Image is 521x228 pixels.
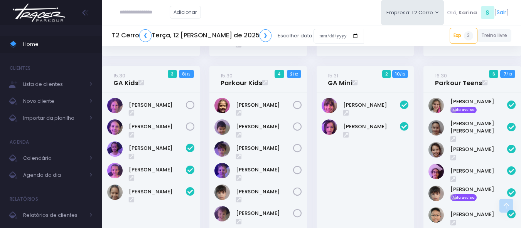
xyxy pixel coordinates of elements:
[236,210,293,217] a: [PERSON_NAME]
[328,72,338,79] small: 15:31
[23,96,85,106] span: Novo cliente
[129,188,186,196] a: [PERSON_NAME]
[214,163,230,178] img: Rafael Pollastri Mantesso
[236,101,293,109] a: [PERSON_NAME]
[170,6,201,18] a: Adicionar
[428,142,444,158] img: Keity Lisa kawabe
[450,167,508,175] a: [PERSON_NAME]
[497,8,506,17] a: Sair
[214,98,230,113] img: Julia Gomes
[322,119,337,135] img: Olívia Martins Gomes
[182,71,185,77] strong: 8
[139,29,152,42] a: ❮
[489,70,498,78] span: 6
[450,146,508,153] a: [PERSON_NAME]
[129,123,186,131] a: [PERSON_NAME]
[428,186,444,201] img: Rafael real amadeo de azevedo
[343,123,400,131] a: [PERSON_NAME]
[112,29,271,42] h5: T2 Cerro Terça, 12 [PERSON_NAME] de 2025
[129,101,186,109] a: [PERSON_NAME]
[428,164,444,179] img: Miguel Aberle Rodrigues
[435,72,482,87] a: 16:30Parkour Teens
[23,79,85,89] span: Lista de clientes
[444,4,511,21] div: [ ]
[236,166,293,174] a: [PERSON_NAME]
[10,60,30,76] h4: Clientes
[464,31,473,40] span: 3
[428,98,444,113] img: Fernanda Real Amadeo de Azevedo
[107,98,123,113] img: Julia Consentino Mantesso
[477,29,512,42] a: Treino livre
[129,166,186,174] a: [PERSON_NAME]
[214,119,230,135] img: Mikael Arina Scudeller
[343,101,400,109] a: [PERSON_NAME]
[221,72,262,87] a: 15:30Parkour Kids
[450,186,508,193] a: [PERSON_NAME]
[112,27,364,45] div: Escolher data:
[328,72,352,87] a: 15:31GA Mini
[10,134,29,150] h4: Agenda
[450,28,477,43] a: Exp3
[23,170,85,180] span: Agenda do dia
[428,120,444,136] img: Kayla Sara kawabe
[428,207,444,223] img: Vinícius Jun Sunami
[504,71,506,77] strong: 7
[450,194,477,201] span: Aula avulsa
[214,206,230,221] img: Thomas Luca Pearson de Faro
[221,72,233,79] small: 15:30
[236,188,293,196] a: [PERSON_NAME]
[400,72,405,77] small: / 12
[290,71,293,77] strong: 2
[450,98,508,106] a: [PERSON_NAME]
[459,9,477,17] span: Karina
[322,98,337,113] img: Manuela Cardoso
[450,107,477,114] span: Aula avulsa
[113,72,138,87] a: 15:30GA Kids
[275,70,284,78] span: 4
[107,163,123,178] img: Leticia Campos
[107,119,123,135] img: Sofia Consentino Mantesso
[214,141,230,157] img: Murilo Barbosa Batista
[185,72,191,77] small: / 13
[23,113,85,123] span: Importar da planilha
[450,211,508,218] a: [PERSON_NAME]
[107,184,123,200] img: Rafaela Sales
[395,71,400,77] strong: 10
[447,9,457,17] span: Olá,
[260,29,272,42] a: ❯
[435,72,447,79] small: 16:30
[293,72,298,77] small: / 12
[129,144,186,152] a: [PERSON_NAME]
[236,123,293,131] a: [PERSON_NAME]
[168,70,177,78] span: 3
[107,141,123,157] img: Emma Líbano
[450,120,508,135] a: [PERSON_NAME] [PERSON_NAME]
[506,72,512,77] small: / 13
[23,39,93,49] span: Home
[481,6,494,19] span: S
[23,210,85,220] span: Relatórios de clientes
[382,70,391,78] span: 2
[10,191,38,207] h4: Relatórios
[23,153,85,163] span: Calendário
[113,72,125,79] small: 15:30
[236,144,293,152] a: [PERSON_NAME]
[214,184,230,200] img: Rafael real amadeo de azevedo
